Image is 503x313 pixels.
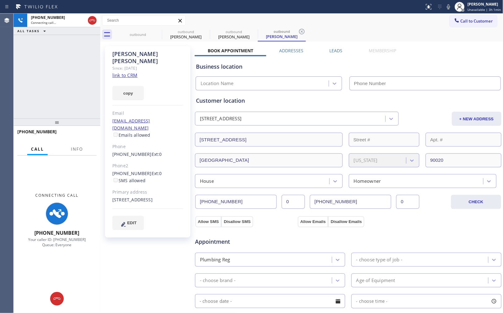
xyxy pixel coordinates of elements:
input: Street # [349,133,419,147]
button: Allow Emails [298,216,328,227]
a: [PHONE_NUMBER] [112,151,152,157]
button: Info [67,143,87,155]
div: - choose type of job - [356,256,402,263]
label: Emails allowed [112,132,150,138]
label: Leads [330,48,343,54]
button: + NEW ADDRESS [452,112,501,126]
div: Email [112,110,183,117]
span: Call [31,146,44,152]
div: [PERSON_NAME] [468,2,501,7]
button: CHECK [451,195,501,209]
span: Connecting Call [36,193,79,198]
input: Address [195,133,343,147]
label: SMS allowed [112,178,145,183]
button: ALL TASKS [14,27,52,35]
span: EDIT [127,221,137,225]
span: Connecting call… [31,20,56,25]
div: Plumbing Reg [200,256,230,263]
a: [EMAIL_ADDRESS][DOMAIN_NAME] [112,118,150,131]
div: [PERSON_NAME] [PERSON_NAME] [112,50,183,65]
div: Since: [DATE] [112,65,183,72]
div: Primary address [112,189,183,196]
div: Phone2 [112,162,183,169]
input: Phone Number [349,76,501,90]
input: Phone Number 2 [310,195,391,209]
button: Call [27,143,48,155]
span: - choose time - [356,298,388,304]
div: - choose brand - [200,277,236,284]
input: Ext. [282,195,305,209]
button: Call to Customer [450,15,497,27]
div: Jay Trinidad [163,28,209,41]
span: Ext: 0 [152,151,162,157]
div: [STREET_ADDRESS] [200,115,241,122]
input: Emails allowed [114,133,118,137]
div: [STREET_ADDRESS] [112,196,183,204]
div: Phone [112,143,183,150]
button: EDIT [112,216,144,230]
div: Customer location [196,96,501,105]
span: ALL TASKS [17,29,40,33]
a: [PHONE_NUMBER] [112,170,152,176]
span: [PHONE_NUMBER] [17,129,57,135]
label: Addresses [279,48,303,54]
a: link to CRM [112,72,137,78]
span: [PHONE_NUMBER] [31,15,65,20]
div: Business location [196,62,501,71]
span: Your caller ID: [PHONE_NUMBER] Queue: Everyone [28,237,86,247]
span: Unavailable | 3h 1min [468,7,501,12]
input: City [195,153,343,167]
div: outbound [210,29,257,34]
div: [PERSON_NAME] [163,34,209,40]
div: Mary Kerr [210,28,257,41]
div: House [200,178,214,185]
div: Homeowner [354,178,381,185]
button: Disallow Emails [328,216,364,227]
div: outbound [258,29,305,34]
div: outbound [163,29,209,34]
button: Disallow SMS [221,216,253,227]
input: Search [102,15,185,25]
div: Mary Kerr [258,28,305,41]
span: Ext: 0 [152,170,162,176]
div: Age of Equipment [356,277,395,284]
input: SMS allowed [114,178,118,182]
span: Call to Customer [461,18,493,24]
div: outbound [115,32,161,37]
button: Hang up [50,292,64,306]
label: Membership [369,48,397,54]
button: copy [112,86,144,100]
div: Location Name [201,80,234,87]
input: ZIP [426,153,501,167]
input: Phone Number [195,195,277,209]
input: - choose date - [195,294,345,308]
span: [PHONE_NUMBER] [35,229,80,236]
input: Ext. 2 [396,195,419,209]
span: Appointment [195,238,296,246]
input: Apt. # [426,133,501,147]
label: Book Appointment [208,48,253,54]
span: Info [71,146,83,152]
button: Hang up [88,16,97,25]
button: Mute [444,2,453,11]
div: [PERSON_NAME] [210,34,257,40]
button: Allow SMS [195,216,221,227]
div: [PERSON_NAME] [258,34,305,39]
